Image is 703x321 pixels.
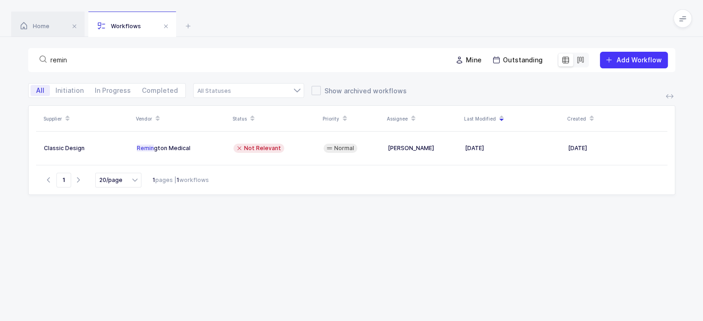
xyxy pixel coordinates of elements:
[503,55,543,65] span: Outstanding
[600,52,668,68] button: Add Workflow
[43,111,130,127] div: Supplier
[466,55,482,65] span: Mine
[244,145,281,152] span: Not Relevant
[153,176,209,184] div: pages | workflows
[95,173,141,188] input: Select
[98,23,141,30] span: Workflows
[44,145,129,152] div: Classic Design
[56,173,71,188] span: Go to
[464,111,562,127] div: Last Modified
[55,87,84,94] span: Initiation
[20,23,49,30] span: Home
[95,87,131,94] span: In Progress
[334,145,354,152] span: Normal
[142,87,178,94] span: Completed
[137,145,226,152] div: gton Medical
[387,111,458,127] div: Assignee
[136,111,227,127] div: Vendor
[232,111,317,127] div: Status
[321,86,407,95] span: Show archived workflows
[177,176,179,183] b: 1
[568,145,660,152] div: [DATE]
[36,87,44,94] span: All
[137,145,154,151] span: Remin
[323,111,381,127] div: Priority
[388,145,458,152] div: [PERSON_NAME]
[50,55,441,65] input: Joey, search your workflows here
[617,56,662,64] span: Add Workflow
[153,176,155,183] b: 1
[567,111,665,127] div: Created
[465,145,561,152] div: [DATE]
